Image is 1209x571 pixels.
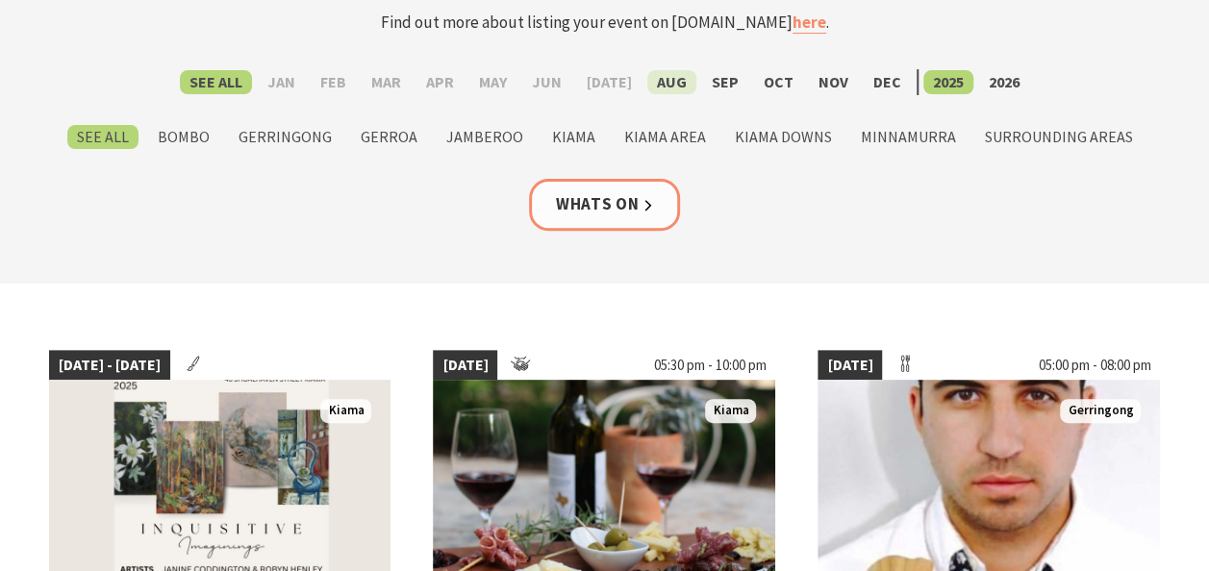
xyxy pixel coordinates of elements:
[702,70,748,94] label: Sep
[416,70,464,94] label: Apr
[529,179,681,230] a: Whats On
[362,70,411,94] label: Mar
[643,350,775,381] span: 05:30 pm - 10:00 pm
[979,70,1029,94] label: 2026
[923,70,973,94] label: 2025
[615,125,716,149] label: Kiama Area
[522,70,571,94] label: Jun
[864,70,911,94] label: Dec
[542,125,605,149] label: Kiama
[577,70,642,94] label: [DATE]
[975,125,1143,149] label: Surrounding Areas
[818,350,882,381] span: [DATE]
[351,125,427,149] label: Gerroa
[258,70,305,94] label: Jan
[311,70,356,94] label: Feb
[469,70,516,94] label: May
[705,399,756,423] span: Kiama
[851,125,966,149] label: Minnamurra
[793,12,826,34] a: here
[725,125,842,149] label: Kiama Downs
[49,350,170,381] span: [DATE] - [DATE]
[228,10,982,36] p: Find out more about listing your event on [DOMAIN_NAME] .
[809,70,858,94] label: Nov
[647,70,696,94] label: Aug
[180,70,252,94] label: See All
[754,70,803,94] label: Oct
[1028,350,1160,381] span: 05:00 pm - 08:00 pm
[433,350,497,381] span: [DATE]
[1060,399,1141,423] span: Gerringong
[437,125,533,149] label: Jamberoo
[67,125,139,149] label: See All
[229,125,341,149] label: Gerringong
[320,399,371,423] span: Kiama
[148,125,219,149] label: Bombo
